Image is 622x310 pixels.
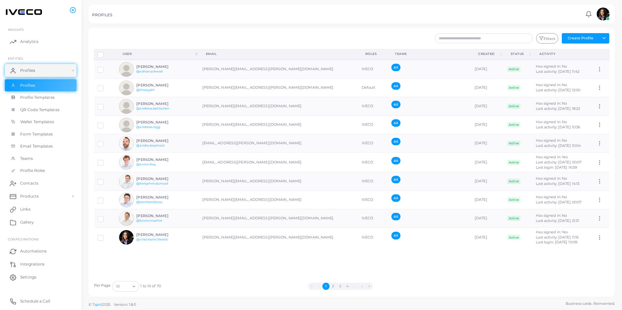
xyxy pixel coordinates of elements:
a: Form Templates [5,128,76,140]
div: Email [206,52,351,56]
span: Configurations [8,237,39,241]
span: Wallet Templates [20,119,54,125]
span: Profiles [20,68,35,73]
span: Last activity: [DATE] 18:23 [536,106,580,111]
h6: [PERSON_NAME] [136,195,184,200]
span: Last activity: [DATE] 11:42 [536,69,579,74]
td: IVECO [358,116,388,134]
span: Profiles [20,83,35,88]
img: avatar [597,7,610,20]
span: Automations [20,248,47,254]
span: All [391,194,400,202]
span: Analytics [20,39,38,45]
img: avatar [119,136,134,151]
div: Status [511,52,528,56]
span: All [391,157,400,164]
div: Created [478,52,499,56]
td: [PERSON_NAME][EMAIL_ADDRESS][PERSON_NAME][DOMAIN_NAME] [199,79,358,97]
td: [DATE] [471,134,504,153]
a: @andreas.bettschen [136,107,169,110]
a: Schedule a Call [5,295,76,308]
span: Has signed in: No [536,64,567,69]
span: Has signed in: No [536,176,567,181]
a: Integrations [5,258,76,271]
span: Email Templates [20,143,53,149]
span: 10 [116,283,120,290]
a: logo [6,6,42,18]
img: avatar [119,118,134,132]
a: Analytics [5,35,76,48]
button: Go to page 1 [322,283,330,290]
a: @benjamin.dumuid [136,182,168,185]
span: Has signed in: No [536,195,567,199]
span: 2025 [102,302,110,307]
span: Last login: [DATE] 10:09 [536,240,577,244]
span: All [391,213,400,220]
td: Default [358,79,388,97]
a: Profiles [5,64,76,77]
a: avatar [595,7,611,20]
span: Version: 1.8.0 [114,302,136,307]
a: Products [5,190,76,203]
span: QR Code Templates [20,107,60,113]
span: Active [507,235,521,240]
span: Active [507,85,521,90]
img: avatar [119,81,134,95]
h6: [PERSON_NAME] [136,233,184,237]
span: Gallery [20,219,34,225]
h6: [PERSON_NAME] [136,158,184,162]
div: Teams [395,52,464,56]
span: All [391,176,400,183]
span: Form Templates [20,131,53,137]
h6: [PERSON_NAME] [136,214,184,218]
span: Contacts [20,180,38,186]
td: [PERSON_NAME][EMAIL_ADDRESS][DOMAIN_NAME] [199,191,358,209]
span: Links [20,206,31,212]
td: [PERSON_NAME][EMAIL_ADDRESS][DOMAIN_NAME] [199,116,358,134]
label: Per Page [94,283,111,288]
span: Has signed in: No [536,213,567,218]
td: IVECO [358,228,388,247]
span: Profile Roles [20,168,45,174]
td: [EMAIL_ADDRESS][PERSON_NAME][DOMAIN_NAME] [199,134,358,153]
td: [DATE] [471,60,504,79]
span: Last activity: [DATE] 10:04 [536,143,581,148]
span: © [88,302,136,307]
a: Automations [5,245,76,258]
a: @armin.frey [136,162,156,166]
td: [PERSON_NAME][EMAIL_ADDRESS][DOMAIN_NAME] [199,172,358,191]
img: avatar [119,174,134,189]
a: Contacts [5,177,76,190]
button: Filters [536,33,558,44]
a: @0nseyykh [136,88,155,92]
h6: [PERSON_NAME] [136,120,184,124]
div: Roles [365,52,381,56]
a: @andreas.sigg [136,125,160,129]
a: @cristinamicheletti [136,238,168,241]
div: Search for option [113,281,139,291]
td: IVECO [358,97,388,116]
span: Integrations [20,261,45,267]
a: @bernhard.boss [136,200,162,204]
img: avatar [119,193,134,207]
a: Tapni [92,302,102,307]
span: Active [507,122,521,127]
span: Has signed in: No [536,138,567,143]
span: Last login: [DATE] 16:59 [536,165,577,170]
img: avatar [119,99,134,114]
a: Links [5,203,76,216]
span: Products [20,193,39,199]
span: ENTITIES [8,57,23,60]
span: Has signed in: Yes [536,230,568,234]
button: Go to next page [358,283,366,290]
td: [DATE] [471,79,504,97]
input: Search for option [120,283,130,290]
button: Create Profile [562,33,599,44]
h6: [PERSON_NAME] [136,83,184,87]
img: avatar [119,230,134,245]
a: Profiles [5,79,76,92]
a: @adrian.schwab [136,70,163,73]
span: Has signed in: No [536,120,567,124]
td: [PERSON_NAME][EMAIL_ADDRESS][PERSON_NAME][DOMAIN_NAME] [199,228,358,247]
span: All [391,119,400,127]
